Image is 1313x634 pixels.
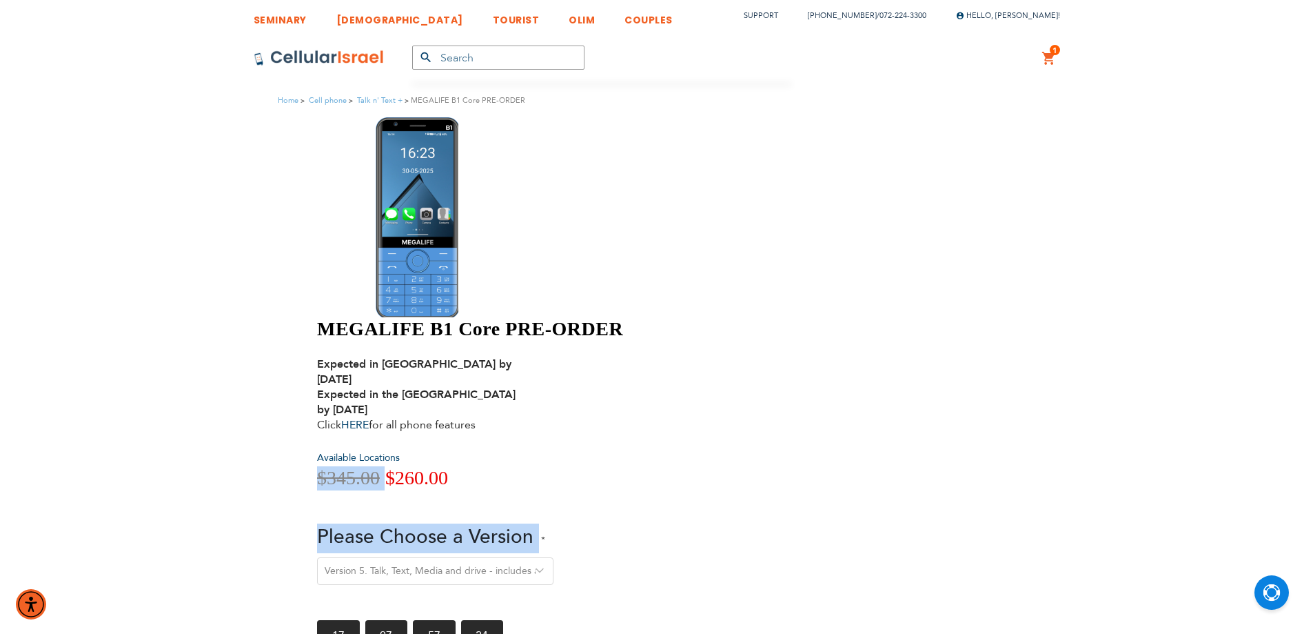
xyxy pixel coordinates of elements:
[317,524,533,550] span: Please Choose a Version
[278,95,298,106] a: Home
[317,451,400,464] a: Available Locations
[317,357,516,417] strong: Expected in [GEOGRAPHIC_DATA] by [DATE] Expected in the [GEOGRAPHIC_DATA] by [DATE]
[493,3,540,29] a: TOURIST
[1041,50,1057,67] a: 1
[794,6,926,26] li: /
[808,10,877,21] a: [PHONE_NUMBER]
[624,3,673,29] a: COUPLES
[956,10,1060,21] span: Hello, [PERSON_NAME]!
[317,357,531,433] div: Click for all phone features
[317,317,800,341] h1: MEGALIFE B1 Core PRE-ORDER
[569,3,595,29] a: OLIM
[1052,45,1057,56] span: 1
[385,467,448,488] span: $260.00
[357,95,403,106] a: Talk n' Text +
[341,417,369,433] a: HERE
[254,50,385,66] img: Cellular Israel Logo
[376,117,458,317] img: MEGALIFE B1 Core PRE-ORDER
[412,46,584,70] input: Search
[317,467,380,488] span: $345.00
[403,94,525,107] li: MEGALIFE B1 Core PRE-ORDER
[309,95,347,106] a: Cell phone
[744,10,778,21] a: Support
[879,10,926,21] a: 072-224-3300
[254,3,307,29] a: SEMINARY
[336,3,463,29] a: [DEMOGRAPHIC_DATA]
[16,589,46,620] div: Accessibility Menu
